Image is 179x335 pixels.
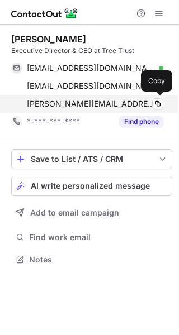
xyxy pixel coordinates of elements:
[11,229,172,245] button: Find work email
[11,7,78,20] img: ContactOut v5.3.10
[30,208,119,217] span: Add to email campaign
[29,255,168,265] span: Notes
[11,203,172,223] button: Add to email campaign
[11,149,172,169] button: save-profile-one-click
[11,176,172,196] button: AI write personalized message
[29,232,168,242] span: Find work email
[119,116,163,127] button: Reveal Button
[31,181,150,190] span: AI write personalized message
[31,155,153,164] div: Save to List / ATS / CRM
[27,99,155,109] span: [PERSON_NAME][EMAIL_ADDRESS][DOMAIN_NAME]
[27,81,155,91] span: [EMAIL_ADDRESS][DOMAIN_NAME]
[11,33,86,45] div: [PERSON_NAME]
[11,252,172,267] button: Notes
[27,63,155,73] span: [EMAIL_ADDRESS][DOMAIN_NAME]
[11,46,172,56] div: Executive Director & CEO at Tree Trust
